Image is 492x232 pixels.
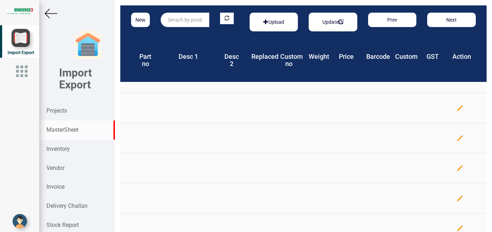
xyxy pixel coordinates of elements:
h4: GST [424,53,442,60]
h4: Replaced [251,53,269,60]
h4: Price [337,53,355,60]
button: Upload [259,16,289,28]
button: Update [318,16,348,28]
strong: Projects [46,107,67,114]
strong: Stock Report [46,222,79,228]
div: Basic example [250,13,298,31]
div: Basic example [309,13,357,31]
input: Serach by product part no [161,13,209,27]
h4: Weight [309,53,327,60]
img: edit.png [456,195,464,202]
h4: Barcode [366,53,384,60]
button: New [131,13,150,27]
strong: Inventory [46,145,70,152]
strong: Delivery Challan [46,202,88,209]
h4: Custom [395,53,413,60]
b: Import Export [59,66,92,91]
button: Next [427,13,476,27]
strong: Vendor [46,165,64,171]
img: edit.png [456,165,464,172]
img: edit.png [456,225,464,232]
img: edit.png [456,105,464,112]
h4: Desc 1 [165,53,212,60]
img: edit.png [456,135,464,142]
span: Import Export [8,50,34,55]
h4: Custom no [280,53,298,67]
h4: Action [452,53,470,60]
img: garage-closed.png [73,31,102,60]
h4: Part no [137,53,155,67]
h4: Desc 2 [223,53,241,67]
strong: Invoice [46,183,64,190]
strong: MasterSheet [46,126,79,133]
button: Prev [368,13,417,27]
